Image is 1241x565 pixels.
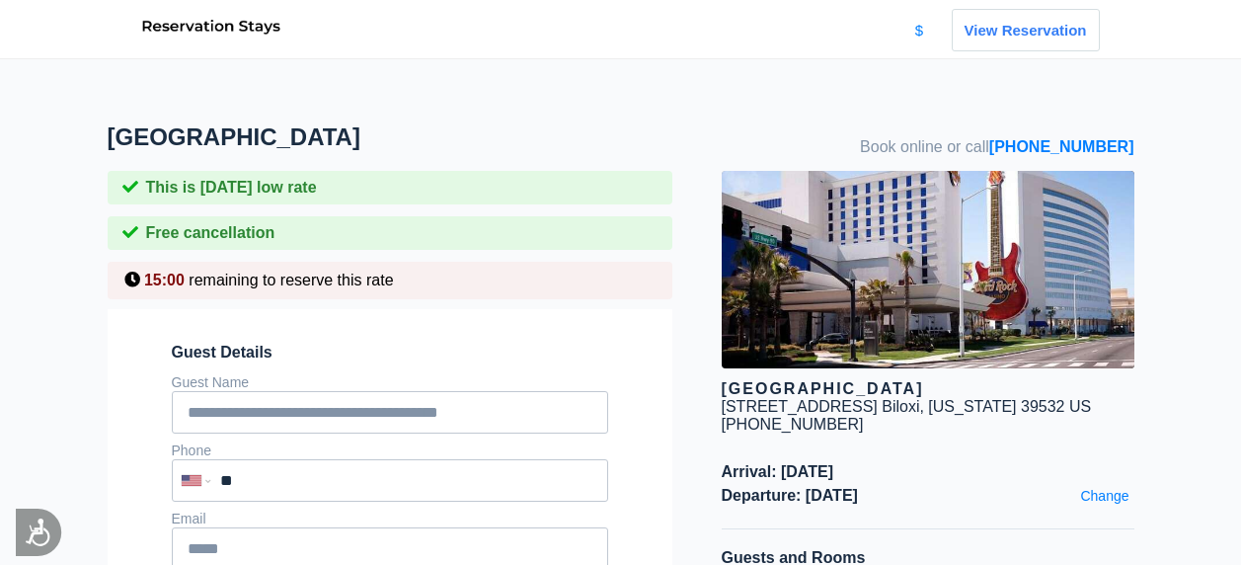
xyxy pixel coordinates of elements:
[722,463,1134,481] span: Arrival: [DATE]
[1075,483,1133,509] a: Change
[928,398,1016,415] span: [US_STATE]
[172,344,608,362] span: Guest Details
[172,374,250,390] label: Guest Name
[174,461,215,500] div: United States: +1
[989,138,1134,155] a: [PHONE_NUMBER]
[915,22,923,39] a: $
[189,272,393,288] span: remaining to reserve this rate
[722,487,1134,505] span: Departure: [DATE]
[144,272,185,288] span: 15:00
[108,171,672,204] div: This is [DATE] low rate
[1021,398,1065,415] span: 39532
[108,216,672,250] div: Free cancellation
[882,398,924,415] span: Biloxi,
[172,511,206,526] label: Email
[1069,398,1091,415] span: US
[172,443,211,458] label: Phone
[108,123,722,151] h1: [GEOGRAPHIC_DATA]
[142,20,280,35] img: reservationstays_logo.png
[722,398,878,416] div: [STREET_ADDRESS]
[860,138,1133,156] span: Book online or call
[722,416,1134,434] div: [PHONE_NUMBER]
[722,380,1134,398] div: [GEOGRAPHIC_DATA]
[952,9,1100,51] a: View Reservation
[722,171,1134,368] img: hotel image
